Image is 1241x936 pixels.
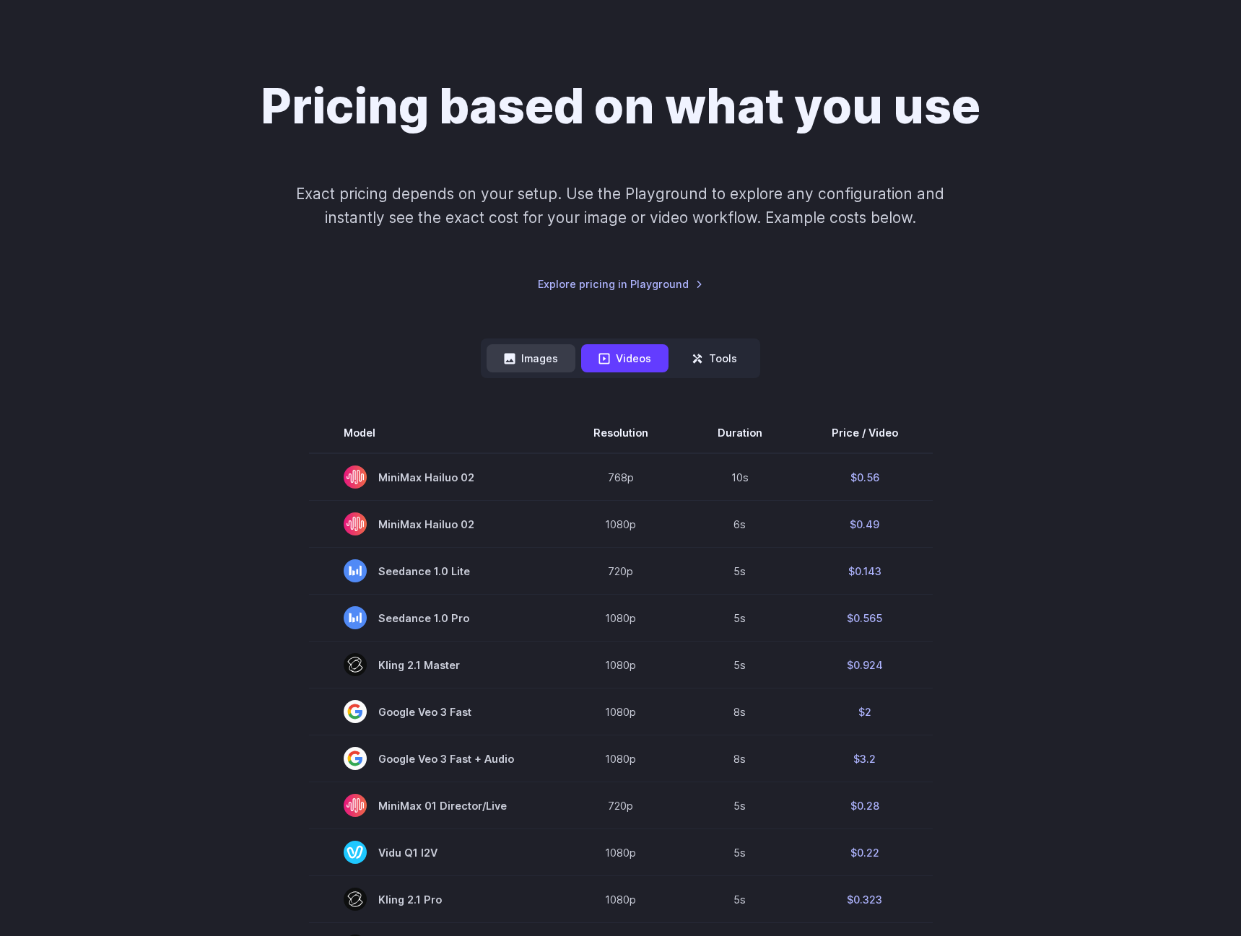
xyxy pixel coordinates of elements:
[797,688,933,735] td: $2
[261,78,980,136] h1: Pricing based on what you use
[269,182,972,230] p: Exact pricing depends on your setup. Use the Playground to explore any configuration and instantl...
[797,413,933,453] th: Price / Video
[683,501,797,548] td: 6s
[683,642,797,688] td: 5s
[797,642,933,688] td: $0.924
[309,413,559,453] th: Model
[538,276,703,292] a: Explore pricing in Playground
[344,841,524,864] span: Vidu Q1 I2V
[797,501,933,548] td: $0.49
[344,512,524,535] span: MiniMax Hailuo 02
[344,888,524,911] span: Kling 2.1 Pro
[559,782,683,829] td: 720p
[683,782,797,829] td: 5s
[344,794,524,817] span: MiniMax 01 Director/Live
[344,465,524,489] span: MiniMax Hailuo 02
[559,501,683,548] td: 1080p
[559,413,683,453] th: Resolution
[344,747,524,770] span: Google Veo 3 Fast + Audio
[344,559,524,582] span: Seedance 1.0 Lite
[683,829,797,876] td: 5s
[559,688,683,735] td: 1080p
[683,548,797,595] td: 5s
[683,876,797,923] td: 5s
[344,606,524,629] span: Seedance 1.0 Pro
[581,344,669,372] button: Videos
[683,595,797,642] td: 5s
[344,653,524,676] span: Kling 2.1 Master
[797,782,933,829] td: $0.28
[559,595,683,642] td: 1080p
[797,453,933,501] td: $0.56
[797,595,933,642] td: $0.565
[344,700,524,723] span: Google Veo 3 Fast
[683,688,797,735] td: 8s
[797,829,933,876] td: $0.22
[559,829,683,876] td: 1080p
[559,453,683,501] td: 768p
[487,344,575,372] button: Images
[559,642,683,688] td: 1080p
[683,735,797,782] td: 8s
[559,876,683,923] td: 1080p
[797,876,933,923] td: $0.323
[559,548,683,595] td: 720p
[683,413,797,453] th: Duration
[559,735,683,782] td: 1080p
[797,735,933,782] td: $3.2
[674,344,754,372] button: Tools
[797,548,933,595] td: $0.143
[683,453,797,501] td: 10s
